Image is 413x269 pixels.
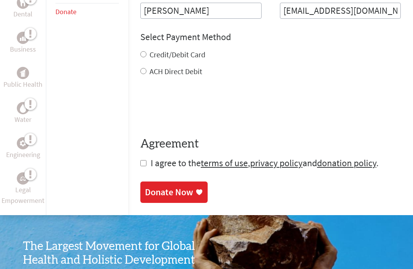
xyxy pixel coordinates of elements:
div: Business [17,32,29,44]
a: BusinessBusiness [10,32,36,55]
div: Legal Empowerment [17,172,29,185]
div: Engineering [17,137,29,149]
label: ACH Direct Debit [150,66,202,76]
a: Legal EmpowermentLegal Empowerment [2,172,44,206]
a: Public HealthPublic Health [3,67,42,90]
label: Credit/Debit Card [150,50,205,59]
h4: Select Payment Method [140,31,401,43]
p: Legal Empowerment [2,185,44,206]
a: terms of use [201,157,248,169]
p: Dental [13,9,33,19]
h4: Agreement [140,137,401,151]
p: Public Health [3,79,42,90]
a: WaterWater [15,102,31,125]
input: Enter Full Name [140,3,262,19]
iframe: reCAPTCHA [140,92,257,122]
span: I agree to the , and . [151,157,379,169]
img: Water [20,104,26,113]
img: Engineering [20,140,26,146]
li: Donate [55,3,119,20]
p: Water [15,114,31,125]
input: Your Email [280,3,401,19]
div: Water [17,102,29,114]
a: Donate [55,7,76,16]
img: Legal Empowerment [20,176,26,181]
a: Donate Now [140,181,208,203]
a: privacy policy [250,157,302,169]
h3: The Largest Movement for Global Health and Holistic Development [23,240,206,267]
p: Engineering [6,149,40,160]
div: Public Health [17,67,29,79]
a: donation policy [317,157,376,169]
a: EngineeringEngineering [6,137,40,160]
img: Public Health [20,69,26,77]
div: Donate Now [145,186,193,198]
img: Business [20,35,26,41]
p: Business [10,44,36,55]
